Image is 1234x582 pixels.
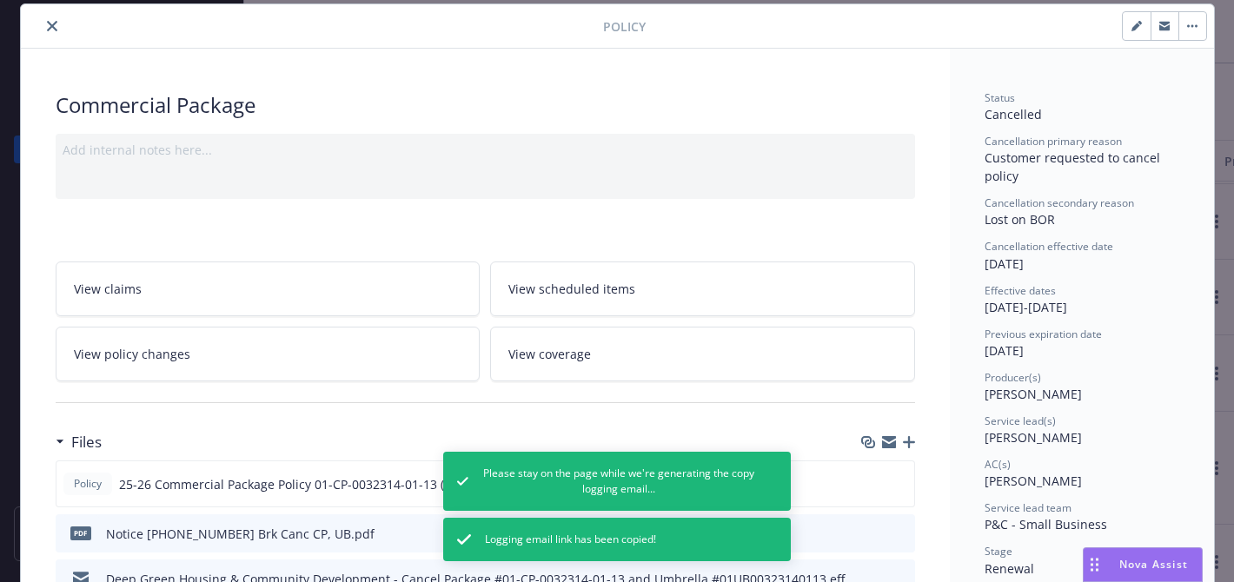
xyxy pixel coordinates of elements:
[74,345,190,363] span: View policy changes
[985,560,1034,577] span: Renewal
[985,255,1024,272] span: [DATE]
[485,532,656,547] span: Logging email link has been copied!
[985,370,1041,385] span: Producer(s)
[985,195,1134,210] span: Cancellation secondary reason
[63,141,908,159] div: Add internal notes here...
[985,429,1082,446] span: [PERSON_NAME]
[70,476,105,492] span: Policy
[56,327,481,381] a: View policy changes
[985,342,1024,359] span: [DATE]
[985,134,1122,149] span: Cancellation primary reason
[985,500,1071,515] span: Service lead team
[70,526,91,539] span: pdf
[490,327,915,381] a: View coverage
[985,283,1056,298] span: Effective dates
[985,283,1179,316] div: [DATE] - [DATE]
[482,466,756,497] span: Please stay on the page while we're generating the copy logging email...
[864,475,878,493] button: download file
[985,457,1011,472] span: AC(s)
[865,525,879,543] button: download file
[42,16,63,36] button: close
[56,261,481,316] a: View claims
[106,525,375,543] div: Notice [PHONE_NUMBER] Brk Canc CP, UB.pdf
[1084,548,1105,581] div: Drag to move
[985,90,1015,105] span: Status
[892,525,908,543] button: preview file
[985,544,1012,559] span: Stage
[490,261,915,316] a: View scheduled items
[892,475,907,493] button: preview file
[985,386,1082,402] span: [PERSON_NAME]
[508,345,591,363] span: View coverage
[985,239,1113,254] span: Cancellation effective date
[985,327,1102,341] span: Previous expiration date
[603,17,646,36] span: Policy
[985,149,1164,184] span: Customer requested to cancel policy
[119,475,478,493] span: 25-26 Commercial Package Policy 01-CP-0032314-01-13 (1).pdf
[1119,557,1188,572] span: Nova Assist
[985,106,1042,122] span: Cancelled
[74,280,142,298] span: View claims
[985,211,1055,228] span: Lost on BOR
[71,431,102,453] h3: Files
[1083,547,1203,582] button: Nova Assist
[56,90,915,120] div: Commercial Package
[56,431,102,453] div: Files
[985,516,1107,532] span: P&C - Small Business
[985,413,1056,428] span: Service lead(s)
[508,280,635,298] span: View scheduled items
[985,473,1082,489] span: [PERSON_NAME]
